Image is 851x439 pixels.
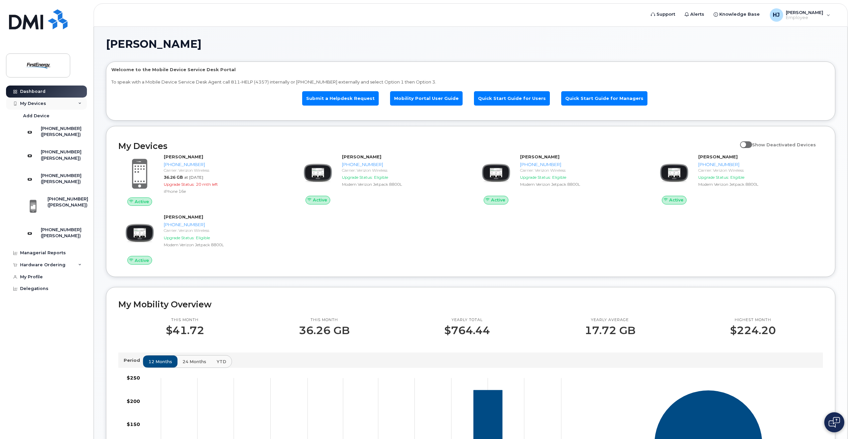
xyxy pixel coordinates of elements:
[118,214,288,265] a: Active[PERSON_NAME][PHONE_NUMBER]Carrier: Verizon WirelessUpgrade Status:EligibleModem Verizon Je...
[111,66,830,73] p: Welcome to the Mobile Device Service Desk Portal
[698,175,729,180] span: Upgrade Status:
[552,175,566,180] span: Eligible
[444,317,490,323] p: Yearly total
[561,91,647,106] a: Quick Start Guide for Managers
[520,181,642,187] div: Modem Verizon Jetpack 8800L
[164,242,286,248] div: Modem Verizon Jetpack 8800L
[390,91,463,106] a: Mobility Portal User Guide
[164,182,195,187] span: Upgrade Status:
[196,235,210,240] span: Eligible
[299,324,350,336] p: 36.26 GB
[164,235,195,240] span: Upgrade Status:
[491,197,505,203] span: Active
[374,175,388,180] span: Eligible
[480,157,512,189] img: image20231002-3703462-zs44o9.jpeg
[730,324,776,336] p: $224.20
[118,154,288,206] a: Active[PERSON_NAME][PHONE_NUMBER]Carrier: Verizon Wireless36.26 GBat [DATE]Upgrade Status:20 mth ...
[698,167,820,173] div: Carrier: Verizon Wireless
[585,324,635,336] p: 17.72 GB
[342,181,464,187] div: Modem Verizon Jetpack 8800L
[118,299,823,309] h2: My Mobility Overview
[217,358,226,365] span: YTD
[299,317,350,323] p: This month
[164,167,286,173] div: Carrier: Verizon Wireless
[740,138,745,144] input: Show Deactivated Devices
[669,197,684,203] span: Active
[196,182,218,187] span: 20 mth left
[752,142,816,147] span: Show Deactivated Devices
[475,154,645,204] a: Active[PERSON_NAME][PHONE_NUMBER]Carrier: Verizon WirelessUpgrade Status:EligibleModem Verizon Je...
[520,161,642,168] div: [PHONE_NUMBER]
[342,161,464,168] div: [PHONE_NUMBER]
[698,161,820,168] div: [PHONE_NUMBER]
[342,167,464,173] div: Carrier: Verizon Wireless
[127,422,140,428] tspan: $150
[658,157,690,189] img: image20231002-3703462-zs44o9.jpeg
[302,157,334,189] img: image20231002-3703462-zs44o9.jpeg
[111,79,830,85] p: To speak with a Mobile Device Service Desk Agent call 811-HELP (4357) internally or [PHONE_NUMBER...
[164,222,286,228] div: [PHONE_NUMBER]
[342,154,381,159] strong: [PERSON_NAME]
[698,154,738,159] strong: [PERSON_NAME]
[296,154,467,204] a: Active[PERSON_NAME][PHONE_NUMBER]Carrier: Verizon WirelessUpgrade Status:EligibleModem Verizon Je...
[127,375,140,381] tspan: $250
[184,175,203,180] span: at [DATE]
[118,141,737,151] h2: My Devices
[164,161,286,168] div: [PHONE_NUMBER]
[164,214,203,219] strong: [PERSON_NAME]
[730,317,776,323] p: Highest month
[183,358,206,365] span: 24 months
[520,167,642,173] div: Carrier: Verizon Wireless
[520,175,551,180] span: Upgrade Status:
[124,217,156,249] img: image20231002-3703462-zs44o9.jpeg
[474,91,550,106] a: Quick Start Guide for Users
[653,154,823,204] a: Active[PERSON_NAME][PHONE_NUMBER]Carrier: Verizon WirelessUpgrade Status:EligibleModem Verizon Je...
[135,198,149,205] span: Active
[106,39,202,49] span: [PERSON_NAME]
[829,417,840,428] img: Open chat
[166,317,204,323] p: This month
[730,175,744,180] span: Eligible
[164,175,183,180] span: 36.26 GB
[698,181,820,187] div: Modem Verizon Jetpack 8800L
[585,317,635,323] p: Yearly average
[342,175,373,180] span: Upgrade Status:
[164,228,286,233] div: Carrier: Verizon Wireless
[313,197,327,203] span: Active
[124,357,143,363] p: Period
[166,324,204,336] p: $41.72
[127,398,140,404] tspan: $200
[444,324,490,336] p: $764.44
[520,154,560,159] strong: [PERSON_NAME]
[164,188,286,194] div: iPhone 16e
[302,91,379,106] a: Submit a Helpdesk Request
[164,154,203,159] strong: [PERSON_NAME]
[135,257,149,264] span: Active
